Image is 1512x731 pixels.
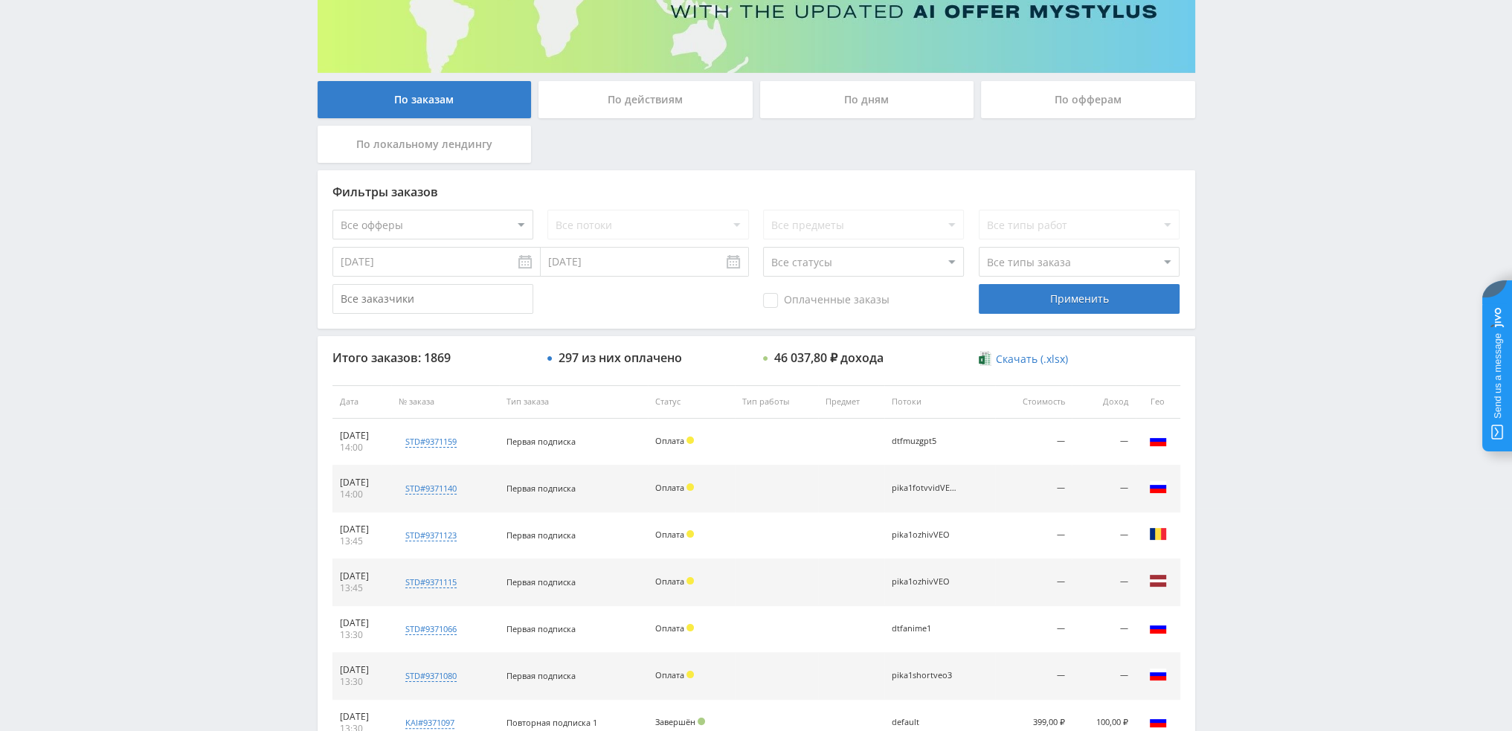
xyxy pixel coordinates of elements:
[686,483,694,491] span: Холд
[506,529,576,541] span: Первая подписка
[405,717,454,729] div: kai#9371097
[818,385,884,419] th: Предмет
[686,577,694,585] span: Холд
[506,717,597,728] span: Повторная подписка 1
[1149,712,1167,730] img: rus.png
[655,482,684,493] span: Оплата
[686,671,694,678] span: Холд
[648,385,735,419] th: Статус
[340,582,385,594] div: 13:45
[892,671,959,680] div: pika1shortveo3
[892,624,959,634] div: dtfanime1
[332,351,533,364] div: Итого заказов: 1869
[995,385,1072,419] th: Стоимость
[1072,512,1135,559] td: —
[996,353,1068,365] span: Скачать (.xlsx)
[340,617,385,629] div: [DATE]
[981,81,1195,118] div: По офферам
[655,435,684,446] span: Оплата
[405,623,457,635] div: std#9371066
[979,352,1068,367] a: Скачать (.xlsx)
[340,489,385,500] div: 14:00
[1149,619,1167,637] img: rus.png
[884,385,994,419] th: Потоки
[506,483,576,494] span: Первая подписка
[655,622,684,634] span: Оплата
[995,653,1072,700] td: —
[686,437,694,444] span: Холд
[1072,419,1135,466] td: —
[405,576,457,588] div: std#9371115
[559,351,682,364] div: 297 из них оплачено
[332,284,533,314] input: Все заказчики
[1072,466,1135,512] td: —
[1149,478,1167,496] img: rus.png
[318,126,532,163] div: По локальному лендингу
[332,385,392,419] th: Дата
[340,442,385,454] div: 14:00
[340,664,385,676] div: [DATE]
[892,437,959,446] div: dtfmuzgpt5
[892,530,959,540] div: pika1ozhivVEO
[1149,666,1167,683] img: rus.png
[405,436,457,448] div: std#9371159
[892,718,959,727] div: default
[979,284,1180,314] div: Применить
[1149,525,1167,543] img: rou.png
[405,529,457,541] div: std#9371123
[763,293,889,308] span: Оплаченные заказы
[655,576,684,587] span: Оплата
[655,669,684,680] span: Оплата
[1149,431,1167,449] img: rus.png
[655,716,695,727] span: Завершён
[340,629,385,641] div: 13:30
[391,385,498,419] th: № заказа
[1136,385,1180,419] th: Гео
[760,81,974,118] div: По дням
[405,670,457,682] div: std#9371080
[506,436,576,447] span: Первая подписка
[1149,572,1167,590] img: lva.png
[405,483,457,495] div: std#9371140
[995,419,1072,466] td: —
[698,718,705,725] span: Подтвержден
[499,385,648,419] th: Тип заказа
[340,535,385,547] div: 13:45
[506,670,576,681] span: Первая подписка
[995,606,1072,653] td: —
[340,524,385,535] div: [DATE]
[892,577,959,587] div: pika1ozhivVEO
[686,530,694,538] span: Холд
[506,576,576,587] span: Первая подписка
[686,624,694,631] span: Холд
[1072,606,1135,653] td: —
[774,351,884,364] div: 46 037,80 ₽ дохода
[340,430,385,442] div: [DATE]
[506,623,576,634] span: Первая подписка
[538,81,753,118] div: По действиям
[340,570,385,582] div: [DATE]
[655,529,684,540] span: Оплата
[332,185,1180,199] div: Фильтры заказов
[1072,559,1135,606] td: —
[1072,385,1135,419] th: Доход
[995,466,1072,512] td: —
[340,477,385,489] div: [DATE]
[979,351,991,366] img: xlsx
[340,711,385,723] div: [DATE]
[735,385,818,419] th: Тип работы
[340,676,385,688] div: 13:30
[318,81,532,118] div: По заказам
[892,483,959,493] div: pika1fotvvidVEO3
[1072,653,1135,700] td: —
[995,512,1072,559] td: —
[995,559,1072,606] td: —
